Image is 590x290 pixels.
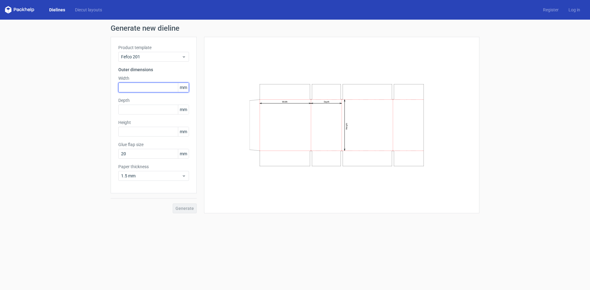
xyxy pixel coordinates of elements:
[118,75,189,81] label: Width
[178,127,189,136] span: mm
[118,97,189,103] label: Depth
[178,105,189,114] span: mm
[118,44,189,51] label: Product template
[111,25,479,32] h1: Generate new dieline
[118,164,189,170] label: Paper thickness
[118,67,189,73] h3: Outer dimensions
[118,119,189,126] label: Height
[121,173,182,179] span: 1.5 mm
[121,54,182,60] span: Fefco 201
[324,101,329,103] text: Depth
[178,83,189,92] span: mm
[564,7,585,13] a: Log in
[178,149,189,158] span: mm
[538,7,564,13] a: Register
[70,7,107,13] a: Diecut layouts
[118,141,189,148] label: Glue flap size
[345,123,348,130] text: Height
[44,7,70,13] a: Dielines
[282,101,288,103] text: Width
